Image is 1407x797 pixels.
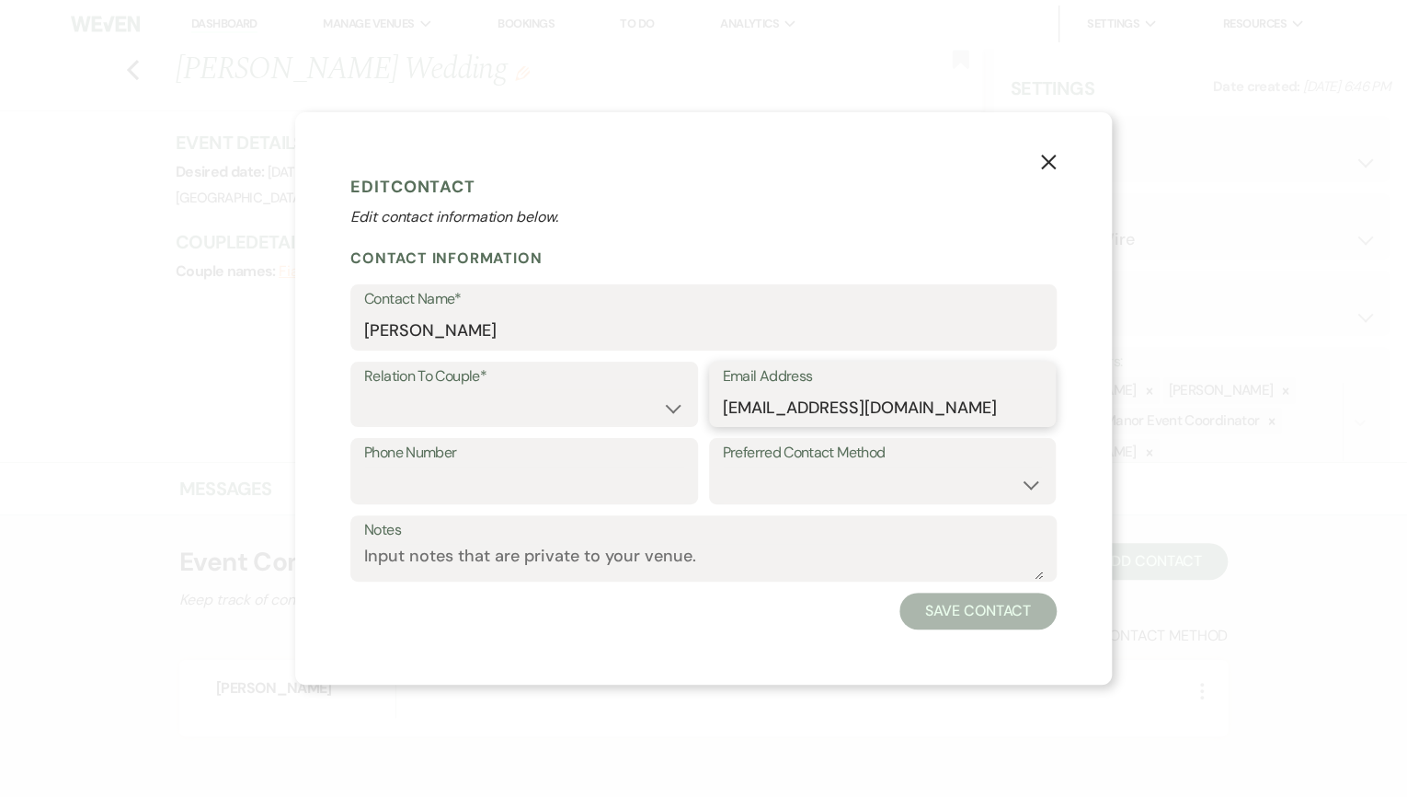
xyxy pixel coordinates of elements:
button: Save Contact [899,593,1057,630]
label: Preferred Contact Method [723,440,1043,467]
label: Notes [364,517,1043,544]
p: Edit contact information below. [350,206,1057,228]
label: Contact Name* [364,286,1043,313]
h2: Contact Information [350,248,1057,268]
label: Relation To Couple* [364,364,684,390]
label: Email Address [723,364,1043,390]
label: Phone Number [364,440,684,467]
input: First and Last Name [364,313,1043,349]
h1: Edit Contact [350,173,1057,201]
